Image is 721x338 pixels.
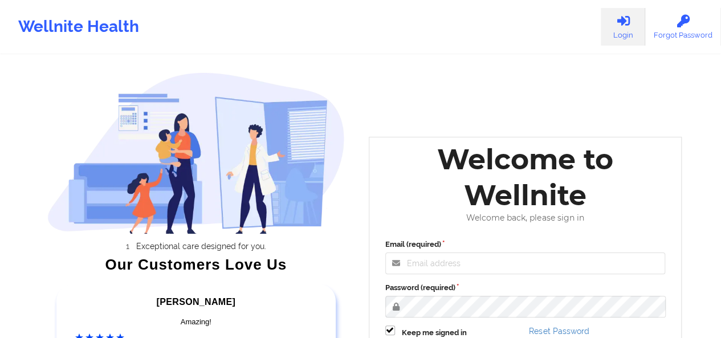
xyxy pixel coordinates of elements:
[377,213,674,223] div: Welcome back, please sign in
[529,327,589,336] a: Reset Password
[601,8,645,46] a: Login
[157,297,235,307] span: [PERSON_NAME]
[385,253,666,274] input: Email address
[58,242,345,251] li: Exceptional care designed for you.
[377,141,674,213] div: Welcome to Wellnite
[385,239,666,250] label: Email (required)
[47,72,345,234] img: wellnite-auth-hero_200.c722682e.png
[75,316,317,328] div: Amazing!
[47,259,345,270] div: Our Customers Love Us
[645,8,721,46] a: Forgot Password
[385,282,666,294] label: Password (required)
